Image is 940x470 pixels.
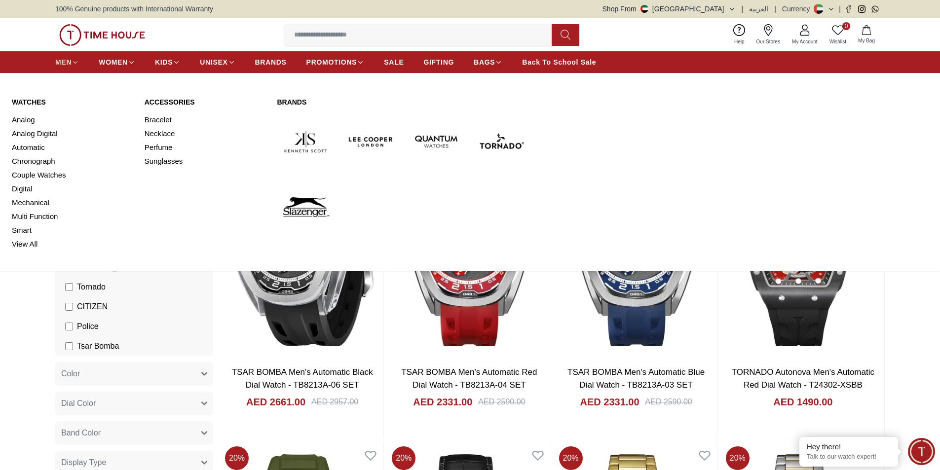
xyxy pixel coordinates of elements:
[752,38,784,45] span: Our Stores
[77,340,119,352] span: Tsar Bomba
[742,4,744,14] span: |
[640,5,648,13] img: United Arab Emirates
[61,427,101,439] span: Band Color
[99,57,128,67] span: WOMEN
[12,97,133,107] a: Watches
[413,395,472,409] h4: AED 2331.00
[773,395,832,409] h4: AED 1490.00
[99,53,135,71] a: WOMEN
[749,4,768,14] button: العربية
[522,53,596,71] a: Back To School Sale
[567,367,705,390] a: TSAR BOMBA Men's Automatic Blue Dial Watch - TB8213A-03 SET
[145,113,265,127] a: Bracelet
[522,57,596,67] span: Back To School Sale
[65,342,73,350] input: Tsar Bomba
[225,446,249,470] span: 20 %
[12,182,133,196] a: Digital
[12,196,133,210] a: Mechanical
[478,396,525,408] div: AED 2590.00
[858,5,865,13] a: Instagram
[751,22,786,47] a: Our Stores
[55,421,213,445] button: Band Color
[824,22,852,47] a: 0Wishlist
[145,97,265,107] a: Accessories
[65,303,73,311] input: CITIZEN
[826,38,850,45] span: Wishlist
[306,53,365,71] a: PROMOTIONS
[423,53,454,71] a: GIFTING
[277,113,334,170] img: Kenneth Scott
[12,141,133,154] a: Automatic
[839,4,841,14] span: |
[155,53,180,71] a: KIDS
[728,22,751,47] a: Help
[255,57,287,67] span: BRANDS
[12,237,133,251] a: View All
[59,24,145,46] img: ...
[61,398,96,409] span: Dial Color
[65,323,73,330] input: Police
[155,57,173,67] span: KIDS
[255,53,287,71] a: BRANDS
[145,141,265,154] a: Perfume
[55,4,213,14] span: 100% Genuine products with International Warranty
[408,113,465,170] img: Quantum
[602,4,736,14] button: Shop From[GEOGRAPHIC_DATA]
[306,57,357,67] span: PROMOTIONS
[854,37,879,44] span: My Bag
[12,210,133,223] a: Multi Function
[645,396,692,408] div: AED 2590.00
[277,178,334,235] img: Slazenger
[384,57,404,67] span: SALE
[384,53,404,71] a: SALE
[77,281,106,293] span: Tornado
[474,57,495,67] span: BAGS
[845,5,852,13] a: Facebook
[774,4,776,14] span: |
[580,395,639,409] h4: AED 2331.00
[277,97,530,107] a: Brands
[55,392,213,415] button: Dial Color
[65,283,73,291] input: Tornado
[200,57,227,67] span: UNISEX
[12,113,133,127] a: Analog
[807,442,891,452] div: Hey there!
[782,4,814,14] div: Currency
[788,38,822,45] span: My Account
[232,367,373,390] a: TSAR BOMBA Men's Automatic Black Dial Watch - TB8213A-06 SET
[473,113,530,170] img: Tornado
[730,38,749,45] span: Help
[807,453,891,461] p: Talk to our watch expert!
[55,362,213,386] button: Color
[311,396,358,408] div: AED 2957.00
[342,113,400,170] img: Lee Cooper
[200,53,235,71] a: UNISEX
[145,154,265,168] a: Sunglasses
[12,154,133,168] a: Chronograph
[145,127,265,141] a: Necklace
[77,301,108,313] span: CITIZEN
[55,57,72,67] span: MEN
[842,22,850,30] span: 0
[12,127,133,141] a: Analog Digital
[61,368,80,380] span: Color
[423,57,454,67] span: GIFTING
[726,446,750,470] span: 20 %
[392,446,415,470] span: 20 %
[12,223,133,237] a: Smart
[55,53,79,71] a: MEN
[61,457,106,469] span: Display Type
[474,53,502,71] a: BAGS
[246,395,305,409] h4: AED 2661.00
[908,438,935,465] div: Chat Widget
[732,367,874,390] a: TORNADO Autonova Men's Automatic Red Dial Watch - T24302-XSBB
[559,446,583,470] span: 20 %
[871,5,879,13] a: Whatsapp
[852,23,881,46] button: My Bag
[12,168,133,182] a: Couple Watches
[401,367,537,390] a: TSAR BOMBA Men's Automatic Red Dial Watch - TB8213A-04 SET
[77,321,99,332] span: Police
